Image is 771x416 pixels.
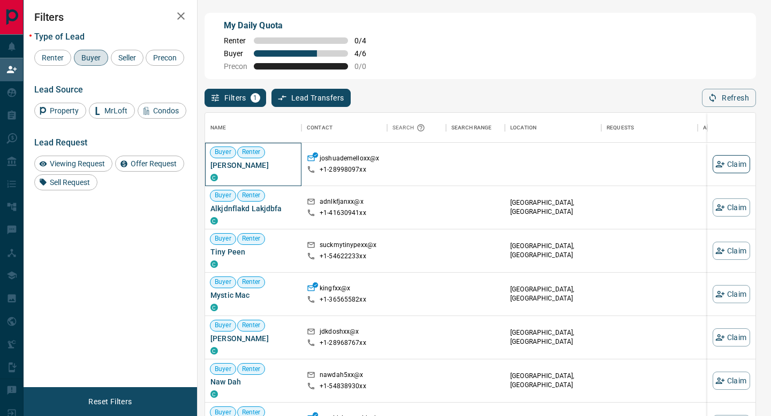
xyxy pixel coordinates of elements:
div: Contact [307,113,332,143]
div: Viewing Request [34,156,112,172]
span: Mystic Mac [210,290,296,301]
div: Property [34,103,86,119]
span: [PERSON_NAME] [210,160,296,171]
div: Sell Request [34,174,97,190]
span: Precon [224,62,247,71]
span: Renter [38,53,67,62]
span: Buyer [78,53,104,62]
span: Renter [238,234,265,243]
p: [GEOGRAPHIC_DATA], [GEOGRAPHIC_DATA] [510,328,596,346]
div: condos.ca [210,347,218,355]
div: Location [510,113,536,143]
div: Requests [607,113,634,143]
div: Requests [601,113,698,143]
span: Condos [149,106,183,115]
button: Reset Filters [81,392,139,411]
span: 0 / 4 [354,36,378,45]
div: condos.ca [210,217,218,225]
p: +1- 54838930xx [320,382,366,391]
span: Lead Request [34,137,87,148]
p: jdkdoshxx@x [320,327,359,338]
div: Name [205,113,301,143]
span: Naw Dah [210,376,296,387]
p: nawdah5xx@x [320,371,363,382]
div: condos.ca [210,390,218,398]
button: Filters1 [205,89,266,107]
button: Lead Transfers [271,89,351,107]
span: Renter [238,321,265,330]
span: Alkjdnflakd Lakjdbfa [210,203,296,214]
p: kingfxx@x [320,284,350,295]
div: Search [392,113,428,143]
span: Buyer [210,278,236,287]
button: Claim [713,328,750,346]
span: Type of Lead [34,32,85,42]
div: condos.ca [210,260,218,268]
div: Search Range [451,113,492,143]
div: Precon [146,50,184,66]
div: Offer Request [115,156,184,172]
button: Claim [713,155,750,173]
span: [PERSON_NAME] [210,333,296,344]
div: Seller [111,50,143,66]
p: [GEOGRAPHIC_DATA], [GEOGRAPHIC_DATA] [510,198,596,217]
span: Buyer [210,234,236,243]
span: Buyer [210,321,236,330]
div: condos.ca [210,174,218,181]
div: Contact [301,113,387,143]
span: 0 / 0 [354,62,378,71]
span: Lead Source [34,84,83,95]
span: MrLoft [101,106,131,115]
p: adnlkfjanxx@x [320,197,364,209]
div: Search Range [446,113,505,143]
p: [GEOGRAPHIC_DATA], [GEOGRAPHIC_DATA] [510,285,596,303]
div: Renter [34,50,71,66]
span: 4 / 6 [354,49,378,58]
div: Buyer [74,50,108,66]
span: Renter [238,278,265,287]
span: Sell Request [46,178,94,187]
button: Claim [713,198,750,217]
p: suckmytinypexx@x [320,241,376,252]
p: +1- 28968767xx [320,338,366,348]
button: Claim [713,285,750,303]
span: Buyer [210,191,236,200]
span: Renter [238,148,265,157]
div: condos.ca [210,304,218,311]
p: +1- 41630941xx [320,209,366,218]
span: Buyer [210,148,236,157]
button: Claim [713,242,750,260]
div: Name [210,113,226,143]
p: +1- 54622233xx [320,252,366,261]
p: [GEOGRAPHIC_DATA], [GEOGRAPHIC_DATA] [510,372,596,390]
div: Location [505,113,601,143]
span: Buyer [210,365,236,374]
span: Seller [115,53,140,62]
span: Offer Request [127,159,180,168]
span: Renter [224,36,247,45]
span: Viewing Request [46,159,109,168]
span: Precon [149,53,180,62]
h2: Filters [34,11,186,24]
p: +1- 28998097xx [320,165,366,174]
span: 1 [252,94,259,102]
span: Renter [238,191,265,200]
button: Claim [713,372,750,390]
span: Renter [238,365,265,374]
p: My Daily Quota [224,19,378,32]
p: +1- 36565582xx [320,295,366,304]
p: [GEOGRAPHIC_DATA], [GEOGRAPHIC_DATA] [510,242,596,260]
div: Condos [138,103,186,119]
span: Buyer [224,49,247,58]
button: Refresh [702,89,756,107]
span: Property [46,106,82,115]
p: joshuademelloxx@x [320,154,379,165]
span: Tiny Peen [210,246,296,257]
div: MrLoft [89,103,135,119]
